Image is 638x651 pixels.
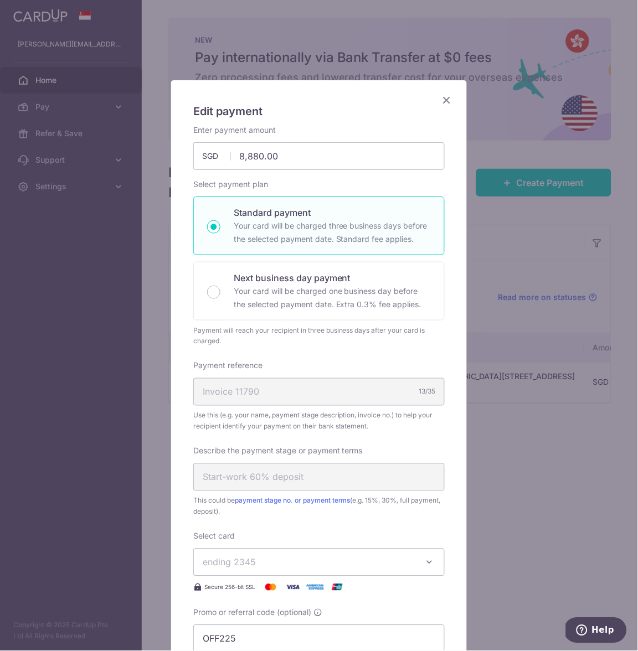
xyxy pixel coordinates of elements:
iframe: Opens a widget where you can find more information [566,618,627,645]
div: 13/35 [419,386,436,397]
span: Promo or referral code (optional) [193,607,311,618]
span: Use this (e.g. your name, payment stage description, invoice no.) to help your recipient identify... [193,410,445,432]
span: This could be (e.g. 15%, 30%, full payment, deposit). [193,495,445,518]
h5: Edit payment [193,102,445,120]
span: Secure 256-bit SSL [204,583,255,592]
label: Describe the payment stage or payment terms [193,446,363,457]
input: 0.00 [193,142,445,170]
label: Enter payment amount [193,125,276,136]
a: payment stage no. or payment terms [235,497,351,505]
label: Payment reference [193,360,263,371]
span: SGD [202,151,231,162]
p: Your card will be charged one business day before the selected payment date. Extra 0.3% fee applies. [234,285,431,311]
p: Your card will be charged three business days before the selected payment date. Standard fee appl... [234,219,431,246]
div: Payment will reach your recipient in three business days after your card is charged. [193,325,445,347]
img: American Express [304,581,326,594]
span: ending 2345 [203,557,256,568]
img: Mastercard [260,581,282,594]
img: UnionPay [326,581,348,594]
img: Visa [282,581,304,594]
p: Next business day payment [234,271,431,285]
p: Standard payment [234,206,431,219]
button: ending 2345 [193,549,445,576]
button: Close [440,94,454,107]
label: Select card [193,531,235,542]
label: Select payment plan [193,179,268,190]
